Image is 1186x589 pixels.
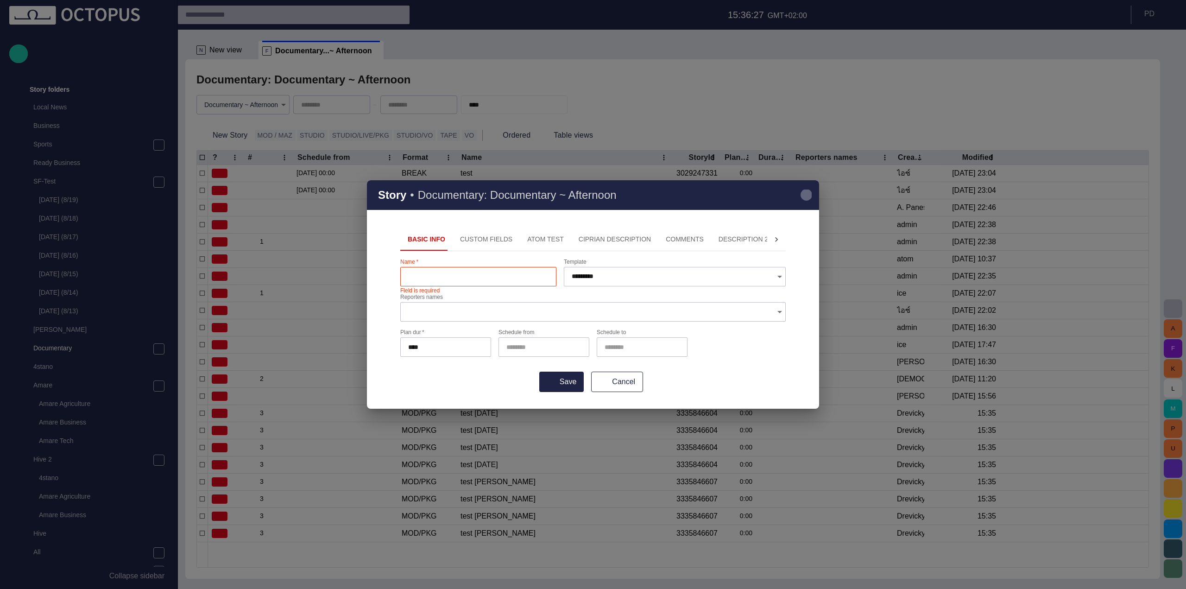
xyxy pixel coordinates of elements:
button: Comments [658,228,711,251]
div: Story [367,180,819,210]
h3: Documentary: Documentary ~ Afternoon [418,189,617,202]
div: Story [367,180,819,409]
button: Save [539,372,584,392]
label: Name [400,258,418,266]
h2: Story [378,189,406,202]
label: Reporters names [400,293,443,301]
label: Template [564,258,587,266]
button: Open [773,270,786,283]
button: Basic Info [400,228,453,251]
button: Cancel [591,372,643,392]
button: Custom Fields [453,228,520,251]
label: Plan dur [400,329,424,336]
h3: • [410,189,414,202]
button: Ciprian description [571,228,658,251]
p: Field is required [400,286,440,296]
button: ATOM Test [520,228,571,251]
label: Schedule to [597,329,626,336]
button: Open [773,305,786,318]
button: Description 2 [711,228,776,251]
label: Schedule from [498,329,534,336]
